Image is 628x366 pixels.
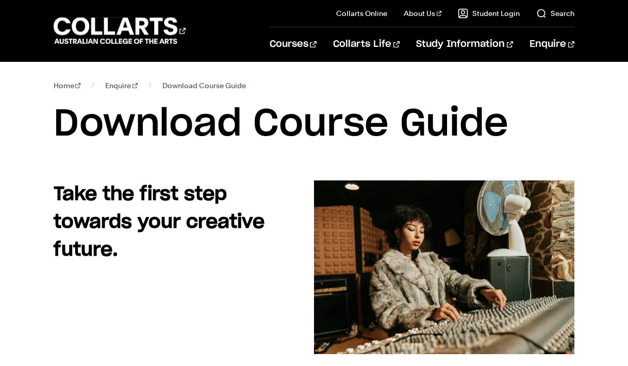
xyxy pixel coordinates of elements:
[54,78,81,93] a: Home
[54,185,265,259] strong: Take the first step towards your creative future.
[416,27,513,61] a: Study Information
[536,8,574,19] a: Search
[270,27,317,61] a: Courses
[458,8,520,19] a: Student Login
[530,27,574,61] a: Enquire
[333,27,400,61] a: Collarts Life
[54,16,186,45] div: Go to homepage
[336,8,387,19] a: Collarts Online
[162,78,246,93] span: Download Course Guide
[105,78,138,93] a: Enquire
[54,101,575,147] h1: Download Course Guide
[404,8,442,19] a: About Us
